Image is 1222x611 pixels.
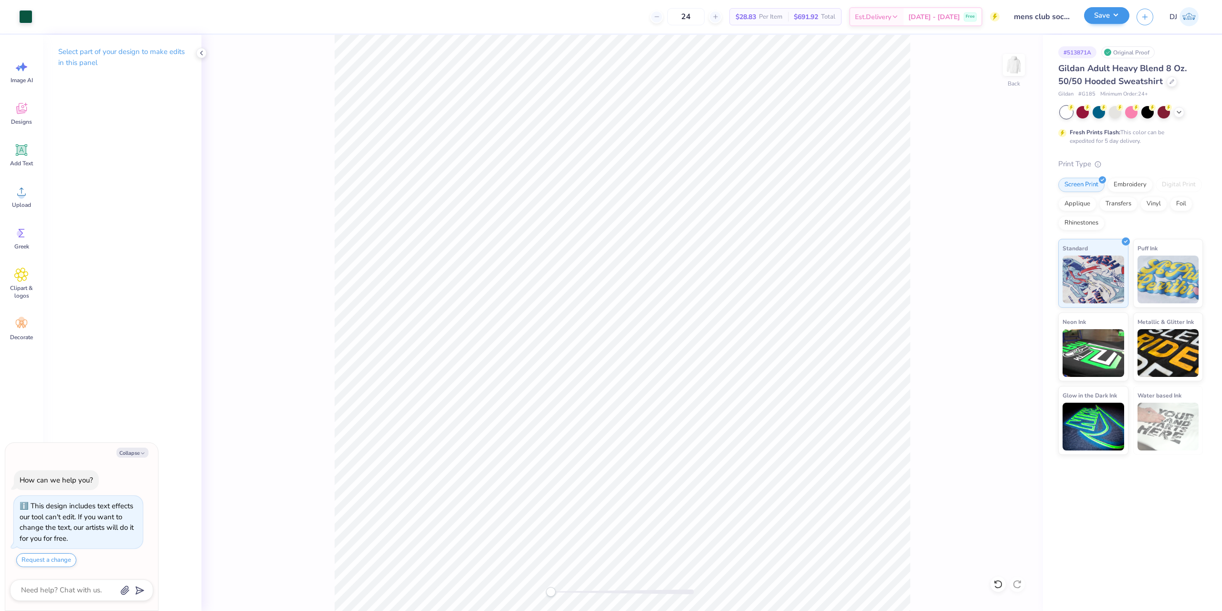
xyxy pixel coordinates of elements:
[1058,197,1096,211] div: Applique
[736,12,756,22] span: $28.83
[1138,403,1199,450] img: Water based Ink
[116,448,148,458] button: Collapse
[58,46,186,68] p: Select part of your design to make edits in this panel
[1063,403,1124,450] img: Glow in the Dark Ink
[16,553,76,567] button: Request a change
[667,8,705,25] input: – –
[1063,243,1088,253] span: Standard
[1138,256,1199,303] img: Puff Ink
[1140,197,1167,211] div: Vinyl
[1008,79,1020,88] div: Back
[1063,329,1124,377] img: Neon Ink
[11,76,33,84] span: Image AI
[908,12,960,22] span: [DATE] - [DATE]
[14,243,29,250] span: Greek
[794,12,818,22] span: $691.92
[966,13,975,20] span: Free
[1058,46,1096,58] div: # 513871A
[1156,178,1202,192] div: Digital Print
[1138,390,1181,400] span: Water based Ink
[1063,317,1086,327] span: Neon Ink
[1101,46,1155,58] div: Original Proof
[855,12,891,22] span: Est. Delivery
[6,284,37,300] span: Clipart & logos
[759,12,782,22] span: Per Item
[821,12,835,22] span: Total
[1138,329,1199,377] img: Metallic & Glitter Ink
[1180,7,1199,26] img: Danyl Jon Ferrer
[1058,63,1187,87] span: Gildan Adult Heavy Blend 8 Oz. 50/50 Hooded Sweatshirt
[1169,11,1177,22] span: DJ
[1100,90,1148,98] span: Minimum Order: 24 +
[20,501,134,543] div: This design includes text effects our tool can't edit. If you want to change the text, our artist...
[1138,317,1194,327] span: Metallic & Glitter Ink
[1099,197,1138,211] div: Transfers
[1107,178,1153,192] div: Embroidery
[1078,90,1096,98] span: # G185
[1004,55,1023,75] img: Back
[12,201,31,209] span: Upload
[10,333,33,341] span: Decorate
[1138,243,1158,253] span: Puff Ink
[1070,128,1187,145] div: This color can be expedited for 5 day delivery.
[1070,129,1120,136] strong: Fresh Prints Flash:
[1058,159,1203,170] div: Print Type
[1084,7,1129,24] button: Save
[1063,390,1117,400] span: Glow in the Dark Ink
[1165,7,1203,26] a: DJ
[1063,256,1124,303] img: Standard
[546,587,556,597] div: Accessibility label
[1170,197,1192,211] div: Foil
[11,118,32,126] span: Designs
[20,475,93,485] div: How can we help you?
[1058,216,1105,230] div: Rhinestones
[1058,178,1105,192] div: Screen Print
[10,160,33,167] span: Add Text
[1058,90,1074,98] span: Gildan
[1007,7,1077,26] input: Untitled Design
